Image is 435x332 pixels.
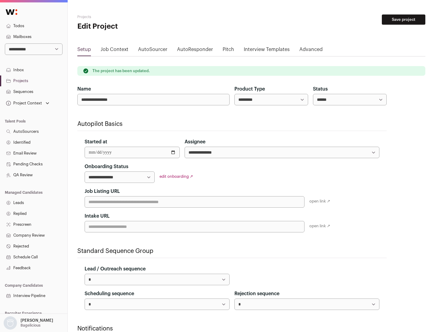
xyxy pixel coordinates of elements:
label: Status [313,85,328,93]
a: Pitch [223,46,234,56]
img: nopic.png [4,316,17,330]
label: Lead / Outreach sequence [85,265,146,273]
button: Open dropdown [2,316,54,330]
a: Setup [77,46,91,56]
h2: Autopilot Basics [77,120,387,128]
label: Product Type [234,85,265,93]
img: Wellfound [2,6,21,18]
label: Started at [85,138,107,145]
label: Name [77,85,91,93]
div: Project Context [5,101,42,106]
p: The project has been updated. [92,69,150,73]
label: Rejection sequence [234,290,279,297]
label: Assignee [185,138,205,145]
h1: Edit Project [77,22,193,31]
button: Open dropdown [5,99,50,107]
p: Bagelicious [21,323,40,328]
a: AutoResponder [177,46,213,56]
h2: Standard Sequence Group [77,247,387,255]
label: Job Listing URL [85,188,120,195]
a: Advanced [299,46,323,56]
label: Scheduling sequence [85,290,134,297]
p: [PERSON_NAME] [21,318,53,323]
label: Intake URL [85,212,110,220]
a: edit onboarding ↗ [159,174,193,178]
a: AutoSourcer [138,46,167,56]
h2: Projects [77,14,193,19]
button: Save project [382,14,425,25]
a: Job Context [101,46,128,56]
a: Interview Templates [244,46,290,56]
label: Onboarding Status [85,163,128,170]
